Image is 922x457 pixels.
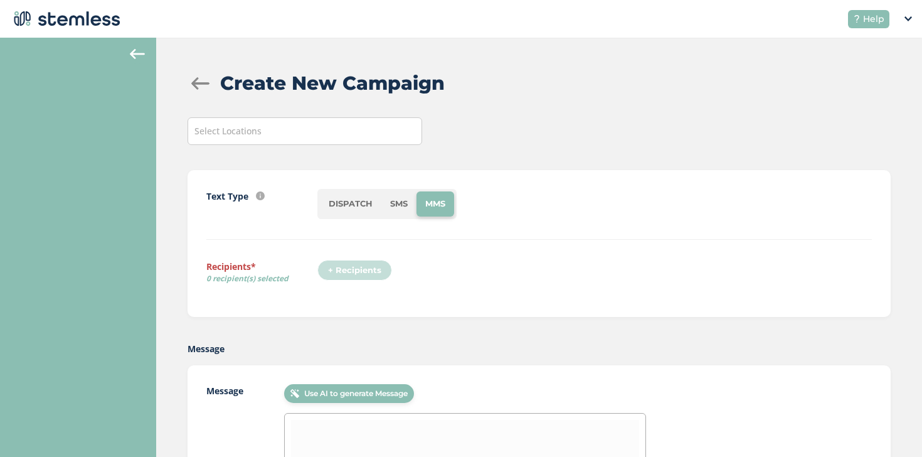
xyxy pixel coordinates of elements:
[863,13,884,26] span: Help
[206,260,317,289] label: Recipients*
[256,191,265,200] img: icon-info-236977d2.svg
[320,191,381,217] li: DISPATCH
[194,125,262,137] span: Select Locations
[304,388,408,399] span: Use AI to generate Message
[188,342,225,355] label: Message
[381,191,416,217] li: SMS
[284,384,414,403] button: Use AI to generate Message
[416,191,454,217] li: MMS
[859,397,922,457] iframe: Chat Widget
[206,273,317,284] span: 0 recipient(s) selected
[904,16,912,21] img: icon_down-arrow-small-66adaf34.svg
[130,49,145,59] img: icon-arrow-back-accent-c549486e.svg
[853,15,861,23] img: icon-help-white-03924b79.svg
[220,69,445,97] h2: Create New Campaign
[10,6,120,31] img: logo-dark-0685b13c.svg
[206,190,248,203] label: Text Type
